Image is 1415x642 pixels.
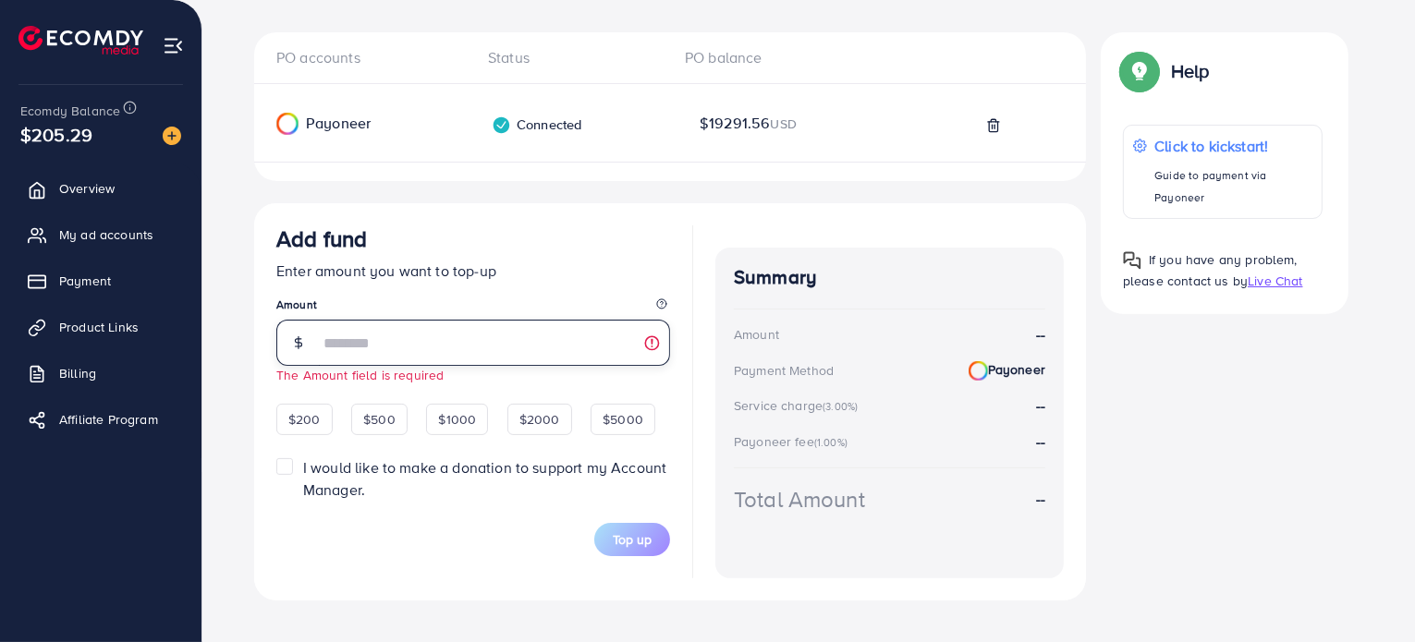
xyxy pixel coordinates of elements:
[59,225,153,244] span: My ad accounts
[1036,324,1045,345] strong: --
[59,179,115,198] span: Overview
[814,435,848,450] small: (1.00%)
[1036,431,1045,452] strong: --
[700,113,797,134] span: $19291.56
[1036,395,1045,416] strong: --
[59,272,111,290] span: Payment
[276,225,367,252] h3: Add fund
[20,102,120,120] span: Ecomdy Balance
[288,410,321,429] span: $200
[14,401,188,438] a: Affiliate Program
[1171,60,1210,82] p: Help
[1154,135,1312,157] p: Click to kickstart!
[14,309,188,345] a: Product Links
[1248,272,1302,290] span: Live Chat
[14,355,188,392] a: Billing
[276,297,670,320] legend: Amount
[14,262,188,299] a: Payment
[770,115,796,133] span: USD
[1123,251,1141,270] img: Popup guide
[14,216,188,253] a: My ad accounts
[276,113,299,135] img: Payoneer
[18,26,143,55] img: logo
[734,361,834,380] div: Payment Method
[163,127,181,145] img: image
[734,266,1045,289] h4: Summary
[734,325,779,344] div: Amount
[603,410,643,429] span: $5000
[276,47,473,68] div: PO accounts
[613,530,652,549] span: Top up
[1336,559,1401,628] iframe: Chat
[276,260,670,282] p: Enter amount you want to top-up
[492,115,581,135] div: Connected
[594,523,670,556] button: Top up
[1123,55,1156,88] img: Popup guide
[59,410,158,429] span: Affiliate Program
[734,432,853,451] div: Payoneer fee
[519,410,560,429] span: $2000
[438,410,476,429] span: $1000
[670,47,867,68] div: PO balance
[59,364,96,382] span: Billing
[276,366,444,383] small: The Amount field is required
[823,399,858,414] small: (3.00%)
[734,396,863,415] div: Service charge
[1123,250,1298,290] span: If you have any problem, please contact us by
[1154,164,1312,209] p: Guide to payment via Payoneer
[473,47,670,68] div: Status
[303,457,666,499] span: I would like to make a donation to support my Account Manager.
[59,318,139,336] span: Product Links
[14,170,188,207] a: Overview
[363,410,396,429] span: $500
[492,115,511,135] img: verified
[254,113,440,135] div: Payoneer
[163,35,184,56] img: menu
[969,361,988,381] img: Payoneer
[20,121,92,148] span: $205.29
[1036,489,1045,510] strong: --
[734,483,865,515] div: Total Amount
[969,360,1045,381] strong: Payoneer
